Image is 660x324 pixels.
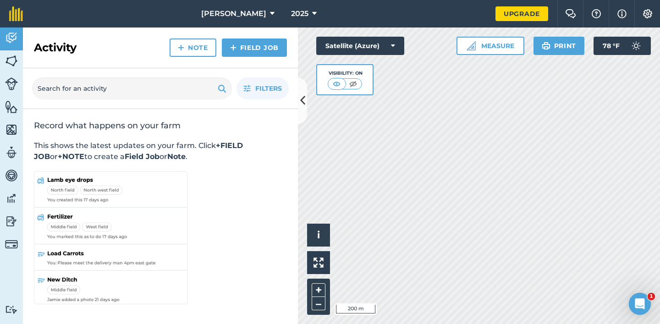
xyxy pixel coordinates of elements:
span: [PERSON_NAME] [201,8,266,19]
img: Four arrows, one pointing top left, one top right, one bottom right and the last bottom left [313,258,324,268]
img: Ruler icon [467,41,476,50]
img: svg+xml;base64,PD94bWwgdmVyc2lvbj0iMS4wIiBlbmNvZGluZz0idXRmLTgiPz4KPCEtLSBHZW5lcmF0b3I6IEFkb2JlIE... [5,146,18,159]
button: i [307,224,330,247]
img: svg+xml;base64,PHN2ZyB4bWxucz0iaHR0cDovL3d3dy53My5vcmcvMjAwMC9zdmciIHdpZHRoPSI1NiIgaGVpZ2h0PSI2MC... [5,123,18,137]
strong: Field Job [125,152,159,161]
input: Search for an activity [32,77,232,99]
h2: Record what happens on your farm [34,120,287,131]
img: svg+xml;base64,PHN2ZyB4bWxucz0iaHR0cDovL3d3dy53My5vcmcvMjAwMC9zdmciIHdpZHRoPSI1NiIgaGVpZ2h0PSI2MC... [5,100,18,114]
button: + [312,283,325,297]
button: Filters [236,77,289,99]
a: Upgrade [495,6,548,21]
strong: +NOTE [58,152,84,161]
a: Note [170,38,216,57]
img: svg+xml;base64,PHN2ZyB4bWxucz0iaHR0cDovL3d3dy53My5vcmcvMjAwMC9zdmciIHdpZHRoPSI1MCIgaGVpZ2h0PSI0MC... [347,79,359,88]
span: 78 ° F [603,37,620,55]
img: fieldmargin Logo [9,6,23,21]
img: svg+xml;base64,PD94bWwgdmVyc2lvbj0iMS4wIiBlbmNvZGluZz0idXRmLTgiPz4KPCEtLSBHZW5lcmF0b3I6IEFkb2JlIE... [5,214,18,228]
button: Satellite (Azure) [316,37,404,55]
img: svg+xml;base64,PD94bWwgdmVyc2lvbj0iMS4wIiBlbmNvZGluZz0idXRmLTgiPz4KPCEtLSBHZW5lcmF0b3I6IEFkb2JlIE... [5,31,18,45]
span: 2025 [291,8,308,19]
img: svg+xml;base64,PD94bWwgdmVyc2lvbj0iMS4wIiBlbmNvZGluZz0idXRmLTgiPz4KPCEtLSBHZW5lcmF0b3I6IEFkb2JlIE... [5,169,18,182]
img: svg+xml;base64,PHN2ZyB4bWxucz0iaHR0cDovL3d3dy53My5vcmcvMjAwMC9zdmciIHdpZHRoPSI1MCIgaGVpZ2h0PSI0MC... [331,79,342,88]
img: svg+xml;base64,PD94bWwgdmVyc2lvbj0iMS4wIiBlbmNvZGluZz0idXRmLTgiPz4KPCEtLSBHZW5lcmF0b3I6IEFkb2JlIE... [627,37,645,55]
button: Measure [456,37,524,55]
button: 78 °F [594,37,651,55]
img: svg+xml;base64,PHN2ZyB4bWxucz0iaHR0cDovL3d3dy53My5vcmcvMjAwMC9zdmciIHdpZHRoPSIxNCIgaGVpZ2h0PSIyNC... [178,42,184,53]
h2: Activity [34,40,77,55]
img: svg+xml;base64,PD94bWwgdmVyc2lvbj0iMS4wIiBlbmNvZGluZz0idXRmLTgiPz4KPCEtLSBHZW5lcmF0b3I6IEFkb2JlIE... [5,305,18,314]
div: Visibility: On [328,70,363,77]
span: Filters [255,83,282,93]
button: Print [533,37,585,55]
img: A question mark icon [591,9,602,18]
img: svg+xml;base64,PHN2ZyB4bWxucz0iaHR0cDovL3d3dy53My5vcmcvMjAwMC9zdmciIHdpZHRoPSI1NiIgaGVpZ2h0PSI2MC... [5,54,18,68]
iframe: Intercom live chat [629,293,651,315]
img: svg+xml;base64,PHN2ZyB4bWxucz0iaHR0cDovL3d3dy53My5vcmcvMjAwMC9zdmciIHdpZHRoPSIxNCIgaGVpZ2h0PSIyNC... [230,42,236,53]
button: – [312,297,325,310]
strong: Note [167,152,186,161]
span: 1 [648,293,655,300]
img: svg+xml;base64,PHN2ZyB4bWxucz0iaHR0cDovL3d3dy53My5vcmcvMjAwMC9zdmciIHdpZHRoPSIxOSIgaGVpZ2h0PSIyNC... [218,83,226,94]
img: Two speech bubbles overlapping with the left bubble in the forefront [565,9,576,18]
img: svg+xml;base64,PHN2ZyB4bWxucz0iaHR0cDovL3d3dy53My5vcmcvMjAwMC9zdmciIHdpZHRoPSIxNyIgaGVpZ2h0PSIxNy... [617,8,627,19]
p: This shows the latest updates on your farm. Click or to create a or . [34,140,287,162]
img: svg+xml;base64,PHN2ZyB4bWxucz0iaHR0cDovL3d3dy53My5vcmcvMjAwMC9zdmciIHdpZHRoPSIxOSIgaGVpZ2h0PSIyNC... [542,40,550,51]
img: svg+xml;base64,PD94bWwgdmVyc2lvbj0iMS4wIiBlbmNvZGluZz0idXRmLTgiPz4KPCEtLSBHZW5lcmF0b3I6IEFkb2JlIE... [5,77,18,90]
img: svg+xml;base64,PD94bWwgdmVyc2lvbj0iMS4wIiBlbmNvZGluZz0idXRmLTgiPz4KPCEtLSBHZW5lcmF0b3I6IEFkb2JlIE... [5,238,18,251]
span: i [317,229,320,241]
img: A cog icon [642,9,653,18]
a: Field Job [222,38,287,57]
img: svg+xml;base64,PD94bWwgdmVyc2lvbj0iMS4wIiBlbmNvZGluZz0idXRmLTgiPz4KPCEtLSBHZW5lcmF0b3I6IEFkb2JlIE... [5,192,18,205]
